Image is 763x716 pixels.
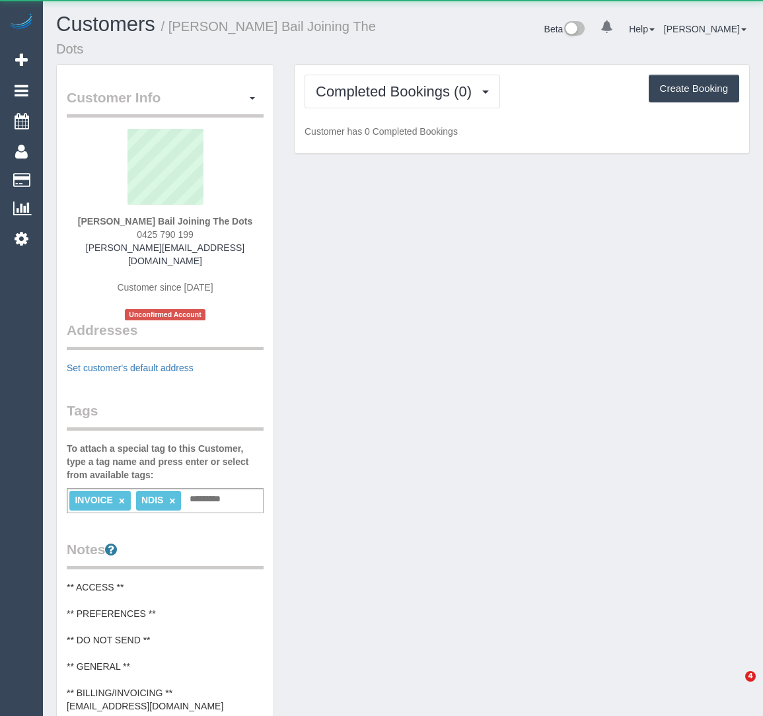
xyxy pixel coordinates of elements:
[544,24,585,34] a: Beta
[67,363,194,373] a: Set customer's default address
[718,671,750,703] iframe: Intercom live chat
[169,495,175,507] a: ×
[67,401,264,431] legend: Tags
[86,242,244,266] a: [PERSON_NAME][EMAIL_ADDRESS][DOMAIN_NAME]
[67,540,264,569] legend: Notes
[563,21,585,38] img: New interface
[141,495,163,505] span: NDIS
[56,19,376,56] small: / [PERSON_NAME] Bail Joining The Dots
[56,13,155,36] a: Customers
[629,24,655,34] a: Help
[75,495,113,505] span: INVOICE
[8,13,34,32] img: Automaid Logo
[305,75,500,108] button: Completed Bookings (0)
[664,24,746,34] a: [PERSON_NAME]
[137,229,194,240] span: 0425 790 199
[649,75,739,102] button: Create Booking
[316,83,478,100] span: Completed Bookings (0)
[125,309,205,320] span: Unconfirmed Account
[117,282,213,293] span: Customer since [DATE]
[745,671,756,682] span: 4
[67,442,264,482] label: To attach a special tag to this Customer, type a tag name and press enter or select from availabl...
[67,88,264,118] legend: Customer Info
[78,216,252,227] strong: [PERSON_NAME] Bail Joining The Dots
[305,125,739,138] p: Customer has 0 Completed Bookings
[119,495,125,507] a: ×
